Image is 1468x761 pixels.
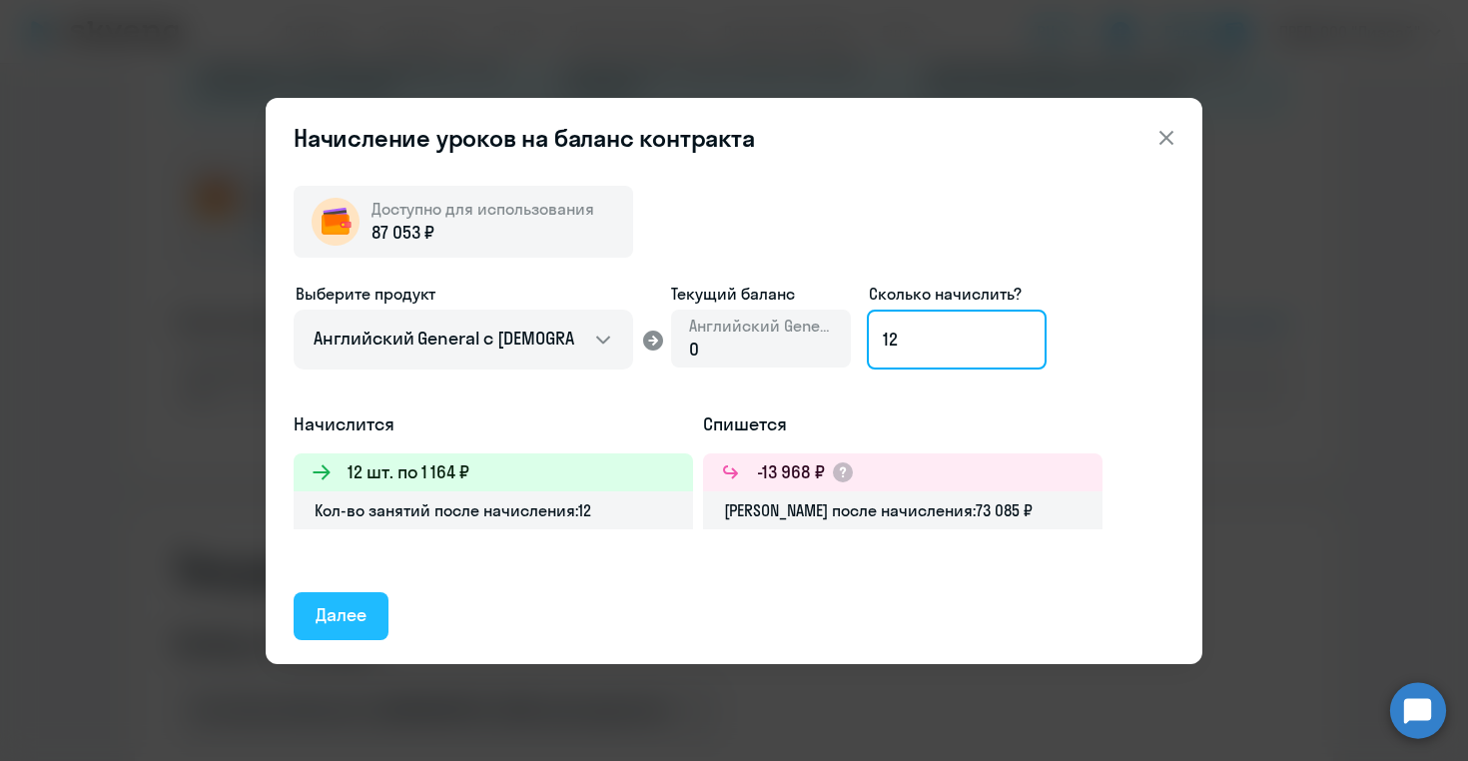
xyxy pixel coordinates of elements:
[703,411,1102,437] h5: Спишется
[266,122,1202,154] header: Начисление уроков на баланс контракта
[757,459,825,485] h3: -13 968 ₽
[869,284,1022,304] span: Сколько начислить?
[316,602,367,628] div: Далее
[294,491,693,529] div: Кол-во занятий после начисления: 12
[689,338,699,361] span: 0
[371,220,434,246] span: 87 053 ₽
[296,284,435,304] span: Выберите продукт
[294,411,693,437] h5: Начислится
[703,491,1102,529] div: [PERSON_NAME] после начисления: 73 085 ₽
[671,282,851,306] span: Текущий баланс
[348,459,469,485] h3: 12 шт. по 1 164 ₽
[689,315,833,337] span: Английский General
[312,198,360,246] img: wallet-circle.png
[294,592,388,640] button: Далее
[371,199,594,219] span: Доступно для использования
